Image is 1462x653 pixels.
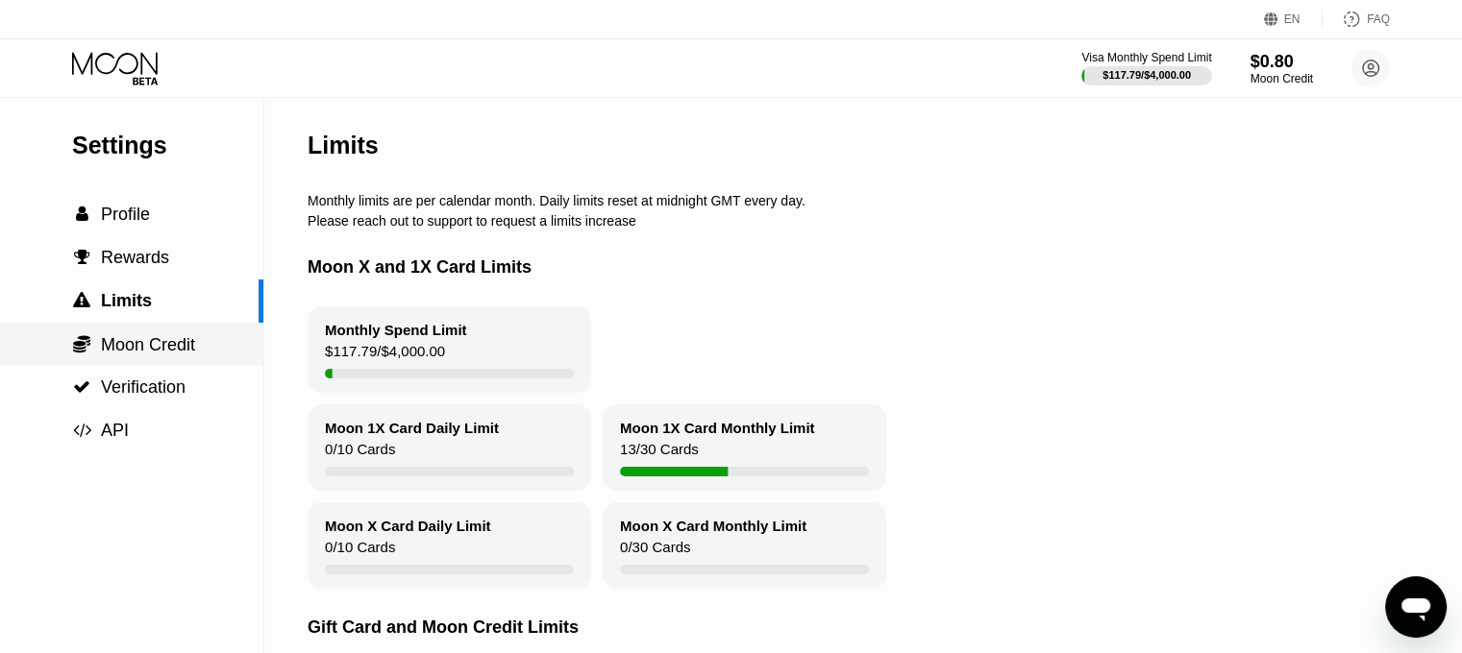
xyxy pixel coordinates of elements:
span:  [73,422,91,439]
div: $0.80 [1251,52,1313,72]
div:  [72,249,91,266]
div: Visa Monthly Spend Limit [1081,51,1211,64]
div: Settings [72,132,263,159]
div: Moon X Card Monthly Limit [620,518,806,534]
div: Moon Credit [1251,72,1313,85]
div: Limits [308,132,379,159]
div: FAQ [1367,12,1390,26]
span: Rewards [101,248,169,267]
div: $117.79 / $4,000.00 [325,343,445,369]
span: Verification [101,377,186,397]
div:  [72,292,91,309]
span: API [101,421,129,440]
span: Moon Credit [101,335,195,354]
div:  [72,378,91,396]
span:  [74,249,90,266]
div:  [72,422,91,439]
div: Monthly Spend Limit [325,322,467,338]
div: Moon X Card Daily Limit [325,518,491,534]
div: Visa Monthly Spend Limit$117.79/$4,000.00 [1081,51,1211,85]
span:  [73,378,90,396]
div: 0 / 10 Cards [325,441,395,467]
div:  [72,206,91,223]
div: $117.79 / $4,000.00 [1103,69,1191,81]
div: EN [1284,12,1301,26]
div: $0.80Moon Credit [1251,52,1313,85]
div: 0 / 10 Cards [325,539,395,565]
div: FAQ [1323,10,1390,29]
div: 0 / 30 Cards [620,539,690,565]
span: Limits [101,291,152,310]
div: Moon 1X Card Daily Limit [325,420,499,436]
span:  [73,334,90,353]
span: Profile [101,205,150,224]
div:  [72,334,91,353]
div: 13 / 30 Cards [620,441,699,467]
span:  [76,206,88,223]
iframe: Dugme za pokretanje prozora za razmenu poruka [1385,576,1447,638]
div: Moon 1X Card Monthly Limit [620,420,815,436]
span:  [73,292,90,309]
div: EN [1264,10,1323,29]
